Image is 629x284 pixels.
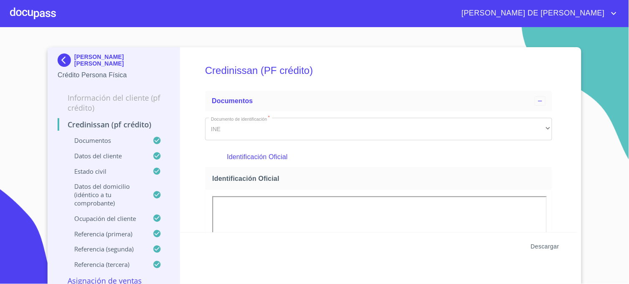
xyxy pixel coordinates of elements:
p: Datos del cliente [58,152,153,160]
p: Ocupación del Cliente [58,214,153,223]
p: Credinissan (PF crédito) [58,119,170,129]
p: Referencia (primera) [58,230,153,238]
p: Documentos [58,136,153,145]
span: Documentos [212,97,253,104]
p: Datos del domicilio (idéntico a tu comprobante) [58,182,153,207]
p: Crédito Persona Física [58,70,170,80]
p: Estado Civil [58,167,153,175]
h5: Credinissan (PF crédito) [205,53,552,88]
p: Referencia (segunda) [58,245,153,253]
span: [PERSON_NAME] DE [PERSON_NAME] [455,7,609,20]
div: [PERSON_NAME] [PERSON_NAME] [58,53,170,70]
p: Información del cliente (PF crédito) [58,93,170,113]
img: Docupass spot blue [58,53,74,67]
span: Descargar [531,241,559,252]
div: INE [205,118,552,140]
p: Referencia (tercera) [58,260,153,269]
button: account of current user [455,7,619,20]
div: Documentos [205,91,552,111]
p: Identificación Oficial [227,152,530,162]
button: Descargar [528,239,563,254]
p: [PERSON_NAME] [PERSON_NAME] [74,53,170,67]
span: Identificación Oficial [212,174,548,183]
